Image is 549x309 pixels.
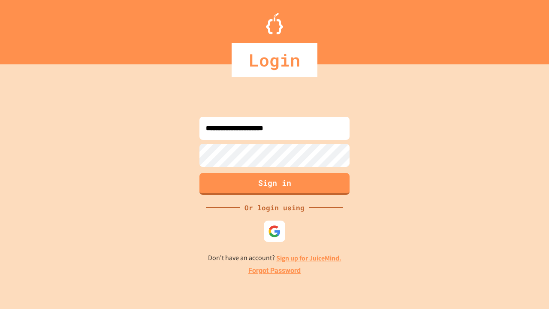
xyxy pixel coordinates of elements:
a: Sign up for JuiceMind. [276,254,341,263]
img: google-icon.svg [268,225,281,238]
div: Login [232,43,317,77]
a: Forgot Password [248,266,301,276]
button: Sign in [199,173,350,195]
p: Don't have an account? [208,253,341,264]
img: Logo.svg [266,13,283,34]
div: Or login using [240,203,309,213]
